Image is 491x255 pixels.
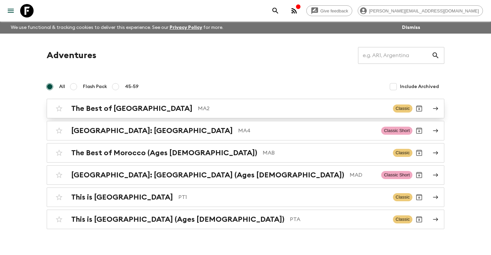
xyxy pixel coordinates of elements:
p: We use functional & tracking cookies to deliver this experience. See our for more. [8,22,226,34]
a: The Best of Morocco (Ages [DEMOGRAPHIC_DATA])MABClassicArchive [47,143,444,163]
span: Give feedback [317,8,352,13]
p: MAD [350,171,376,179]
button: Archive [412,124,426,137]
button: Archive [412,190,426,204]
h2: [GEOGRAPHIC_DATA]: [GEOGRAPHIC_DATA] (Ages [DEMOGRAPHIC_DATA]) [71,171,344,179]
button: Dismiss [400,23,422,32]
a: Give feedback [306,5,352,16]
span: [PERSON_NAME][EMAIL_ADDRESS][DOMAIN_NAME] [365,8,483,13]
button: Archive [412,213,426,226]
a: The Best of [GEOGRAPHIC_DATA]MA2ClassicArchive [47,99,444,118]
h2: [GEOGRAPHIC_DATA]: [GEOGRAPHIC_DATA] [71,126,233,135]
h2: This is [GEOGRAPHIC_DATA] [71,193,173,202]
h1: Adventures [47,49,96,62]
button: Archive [412,146,426,160]
p: MA4 [238,127,376,135]
a: This is [GEOGRAPHIC_DATA]PT1ClassicArchive [47,187,444,207]
p: MA2 [198,104,388,113]
p: MAB [263,149,388,157]
button: search adventures [269,4,282,17]
button: menu [4,4,17,17]
span: Include Archived [400,83,439,90]
span: 45-59 [125,83,139,90]
a: [GEOGRAPHIC_DATA]: [GEOGRAPHIC_DATA]MA4Classic ShortArchive [47,121,444,140]
span: Classic Short [381,171,412,179]
h2: The Best of Morocco (Ages [DEMOGRAPHIC_DATA]) [71,148,257,157]
span: Classic Short [381,127,412,135]
a: Privacy Policy [170,25,202,30]
span: Classic [393,104,412,113]
div: [PERSON_NAME][EMAIL_ADDRESS][DOMAIN_NAME] [358,5,483,16]
span: Classic [393,193,412,201]
span: Classic [393,215,412,223]
a: [GEOGRAPHIC_DATA]: [GEOGRAPHIC_DATA] (Ages [DEMOGRAPHIC_DATA])MADClassic ShortArchive [47,165,444,185]
span: Flash Pack [83,83,107,90]
span: All [59,83,65,90]
p: PT1 [178,193,388,201]
h2: The Best of [GEOGRAPHIC_DATA] [71,104,192,113]
input: e.g. AR1, Argentina [358,46,432,65]
button: Archive [412,168,426,182]
button: Archive [412,102,426,115]
p: PTA [290,215,388,223]
a: This is [GEOGRAPHIC_DATA] (Ages [DEMOGRAPHIC_DATA])PTAClassicArchive [47,210,444,229]
h2: This is [GEOGRAPHIC_DATA] (Ages [DEMOGRAPHIC_DATA]) [71,215,284,224]
span: Classic [393,149,412,157]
